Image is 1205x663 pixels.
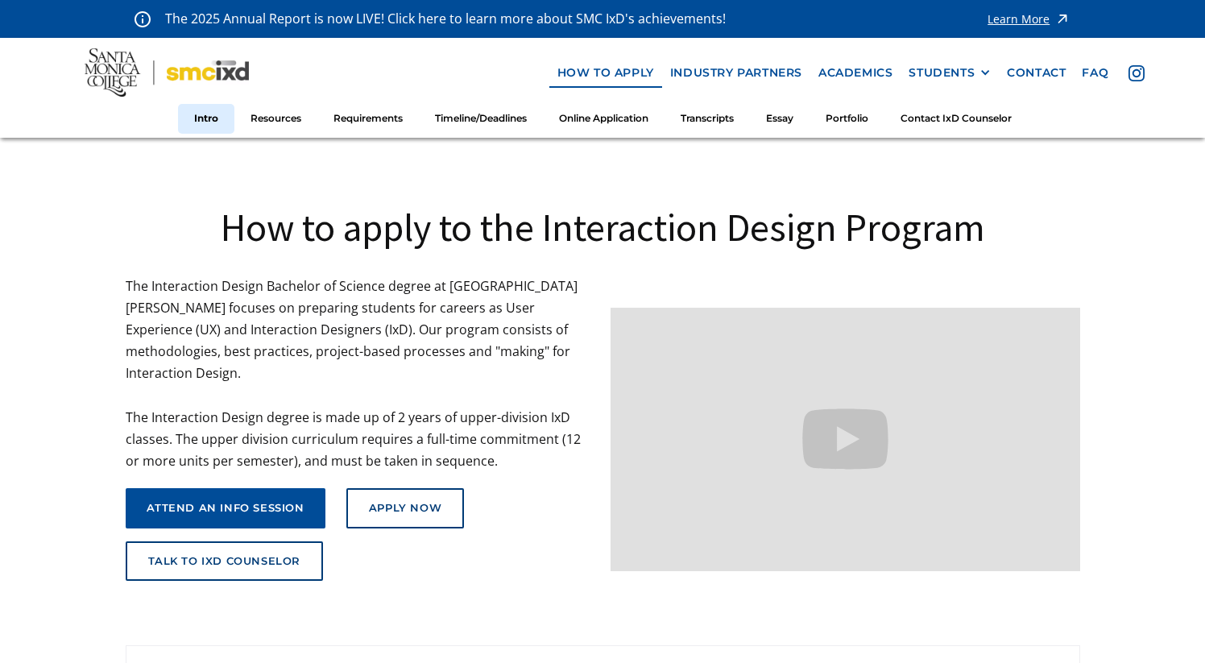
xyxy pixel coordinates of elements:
[165,8,727,30] p: The 2025 Annual Report is now LIVE! Click here to learn more about SMC IxD's achievements!
[419,104,543,134] a: Timeline/Deadlines
[85,48,249,97] img: Santa Monica College - SMC IxD logo
[126,488,325,528] a: attend an info session
[611,308,1080,571] iframe: Design your future with a Bachelor's Degree in Interaction Design from Santa Monica College
[369,502,441,515] div: Apply Now
[135,10,151,27] img: icon - information - alert
[750,104,810,134] a: Essay
[884,104,1028,134] a: Contact IxD Counselor
[988,14,1050,25] div: Learn More
[1054,8,1070,30] img: icon - arrow - alert
[148,555,301,568] div: talk to ixd counselor
[126,541,324,582] a: talk to ixd counselor
[317,104,419,134] a: Requirements
[126,202,1080,252] h1: How to apply to the Interaction Design Program
[810,58,901,88] a: Academics
[662,58,810,88] a: industry partners
[543,104,665,134] a: Online Application
[999,58,1074,88] a: contact
[346,488,464,528] a: Apply Now
[1128,65,1145,81] img: icon - instagram
[810,104,884,134] a: Portfolio
[178,104,234,134] a: Intro
[126,276,595,473] p: The Interaction Design Bachelor of Science degree at [GEOGRAPHIC_DATA][PERSON_NAME] focuses on pr...
[234,104,317,134] a: Resources
[665,104,750,134] a: Transcripts
[1074,58,1116,88] a: faq
[549,58,662,88] a: how to apply
[909,66,991,80] div: STUDENTS
[988,8,1070,30] a: Learn More
[147,502,304,515] div: attend an info session
[909,66,975,80] div: STUDENTS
